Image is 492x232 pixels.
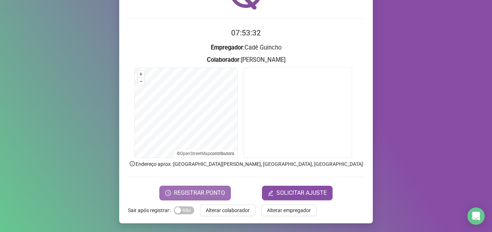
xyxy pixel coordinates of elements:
span: REGISTRAR PONTO [174,189,225,197]
h3: : [PERSON_NAME] [128,55,364,65]
div: Open Intercom Messenger [467,207,485,225]
span: edit [268,190,274,196]
p: Endereço aprox. : [GEOGRAPHIC_DATA][PERSON_NAME], [GEOGRAPHIC_DATA], [GEOGRAPHIC_DATA] [128,160,364,168]
button: + [138,71,145,78]
button: REGISTRAR PONTO [159,186,231,200]
button: editSOLICITAR AJUSTE [262,186,333,200]
span: SOLICITAR AJUSTE [276,189,327,197]
span: clock-circle [165,190,171,196]
button: Alterar empregador [261,205,317,216]
li: © contributors. [177,151,235,156]
strong: Colaborador [207,56,239,63]
h3: : Cadê Guincho [128,43,364,52]
label: Sair após registrar [128,205,174,216]
span: Alterar empregador [267,206,311,214]
span: info-circle [129,160,135,167]
a: OpenStreetMap [180,151,210,156]
span: Alterar colaborador [206,206,250,214]
strong: Empregador [211,44,243,51]
button: Alterar colaborador [200,205,255,216]
button: – [138,78,145,85]
time: 07:53:32 [231,29,261,37]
